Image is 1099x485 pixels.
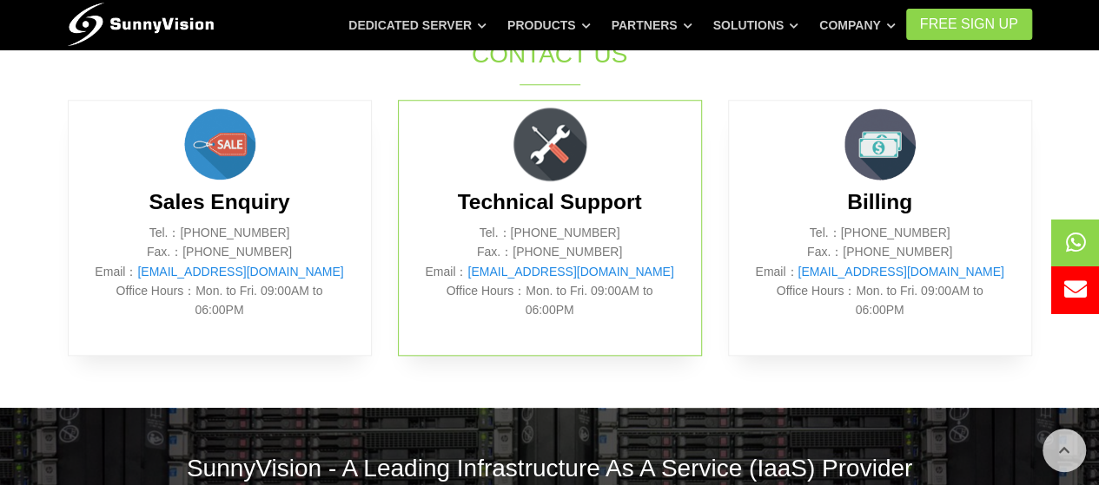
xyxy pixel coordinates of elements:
img: money.png [837,101,924,187]
p: Tel.：[PHONE_NUMBER] Fax.：[PHONE_NUMBER] Email： Office Hours：Mon. to Fri. 09:00AM to 06:00PM [755,223,1005,320]
a: [EMAIL_ADDRESS][DOMAIN_NAME] [798,265,1003,279]
b: Technical Support [458,190,642,213]
b: Billing [847,190,912,213]
a: Solutions [712,10,798,41]
p: Tel.：[PHONE_NUMBER] Fax.：[PHONE_NUMBER] Email： Office Hours：Mon. to Fri. 09:00AM to 06:00PM [425,223,675,320]
img: flat-repair-tools.png [506,101,593,187]
a: Partners [612,10,692,41]
a: Company [819,10,896,41]
b: Sales Enquiry [149,190,289,213]
p: Tel.：[PHONE_NUMBER] Fax.：[PHONE_NUMBER] Email： Office Hours：Mon. to Fri. 09:00AM to 06:00PM [95,223,345,320]
a: FREE Sign Up [906,9,1032,40]
img: sales.png [176,101,263,187]
h2: SunnyVision - A Leading Infrastructure As A Service (IaaS) Provider [68,451,1032,485]
a: Dedicated Server [348,10,487,41]
a: Products [507,10,591,41]
a: [EMAIL_ADDRESS][DOMAIN_NAME] [467,265,673,279]
h1: Contact Us [261,37,839,71]
a: [EMAIL_ADDRESS][DOMAIN_NAME] [137,265,343,279]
